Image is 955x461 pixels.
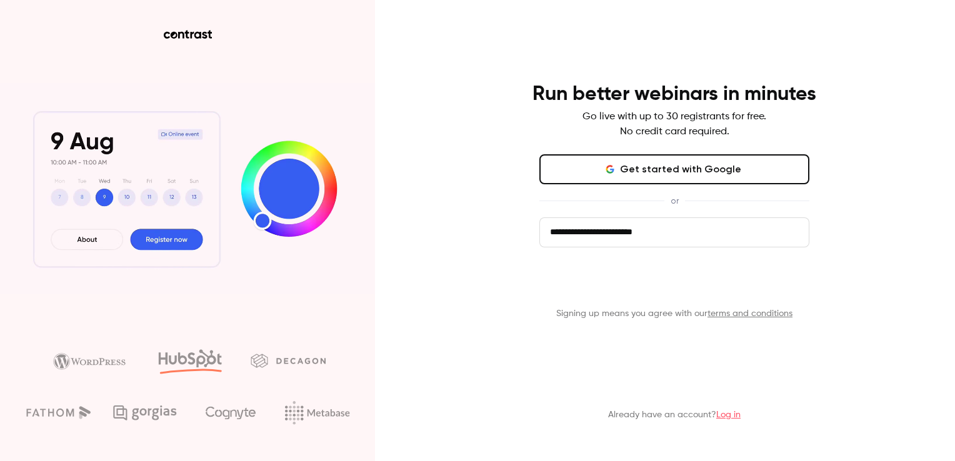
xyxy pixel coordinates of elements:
p: Already have an account? [608,409,741,421]
a: Log in [716,410,741,419]
img: decagon [251,354,326,367]
button: Get started [539,267,809,297]
p: Signing up means you agree with our [539,307,809,320]
h4: Run better webinars in minutes [532,82,816,107]
span: or [664,194,685,207]
p: Go live with up to 30 registrants for free. No credit card required. [582,109,766,139]
a: terms and conditions [707,309,792,318]
button: Get started with Google [539,154,809,184]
